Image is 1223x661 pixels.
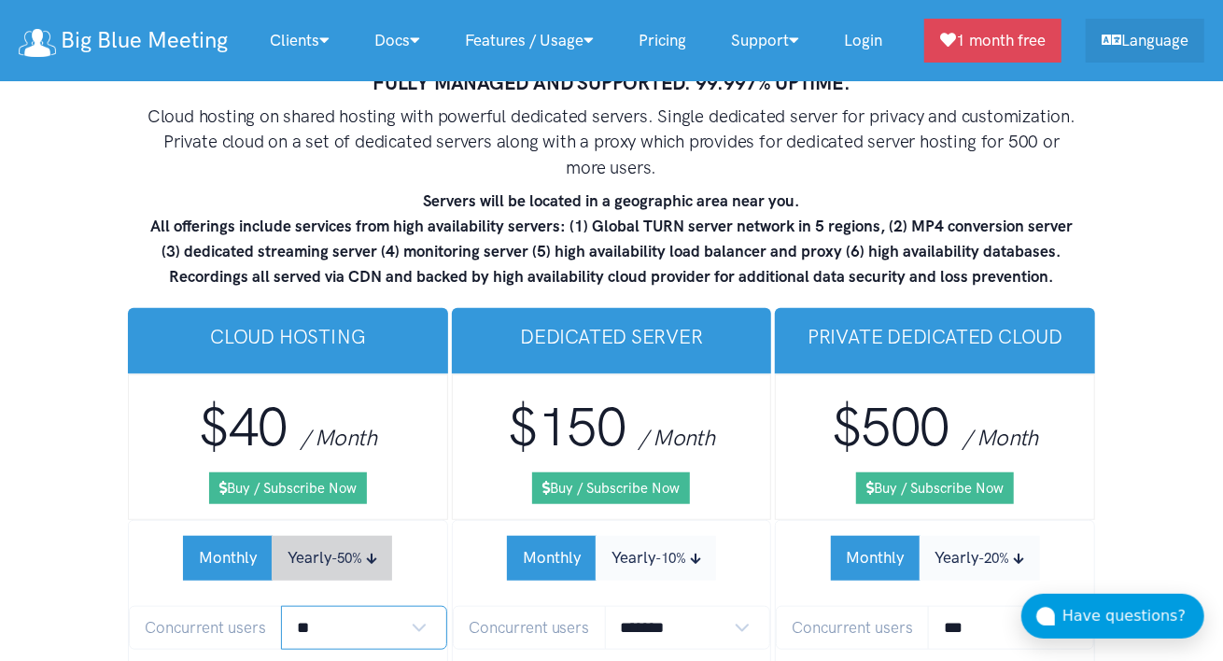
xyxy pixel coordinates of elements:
[145,104,1078,181] h4: Cloud hosting on shared hosting with powerful dedicated servers. Single dedicated server for priv...
[596,536,716,580] button: Yearly-10%
[352,21,443,61] a: Docs
[443,21,616,61] a: Features / Usage
[331,550,362,567] small: -50%
[790,323,1080,350] h3: Private Dedicated Cloud
[831,536,1040,580] div: Subscription Period
[1062,604,1204,628] div: Have questions?
[655,550,686,567] small: -10%
[129,606,282,650] span: Concurrent users
[1021,594,1204,639] button: Have questions?
[532,472,690,504] a: Buy / Subscribe Now
[183,536,392,580] div: Subscription Period
[508,395,626,459] span: $150
[150,191,1073,287] strong: Servers will be located in a geographic area near you. All offerings include services from high a...
[199,395,287,459] span: $40
[373,71,850,94] strong: FULLY MANAGED AND SUPPORTED. 99.997% UPTIME.
[1086,19,1204,63] a: Language
[832,395,949,459] span: $500
[616,21,709,61] a: Pricing
[453,606,606,650] span: Concurrent users
[301,424,376,451] span: / Month
[209,472,367,504] a: Buy / Subscribe Now
[856,472,1014,504] a: Buy / Subscribe Now
[822,21,905,61] a: Login
[776,606,929,650] span: Concurrent users
[507,536,716,580] div: Subscription Period
[272,536,392,580] button: Yearly-50%
[920,536,1040,580] button: Yearly-20%
[19,29,56,57] img: logo
[963,424,1038,451] span: / Month
[247,21,352,61] a: Clients
[979,550,1010,567] small: -20%
[183,536,273,580] button: Monthly
[924,19,1061,63] a: 1 month free
[467,323,757,350] h3: Dedicated Server
[831,536,921,580] button: Monthly
[507,536,597,580] button: Monthly
[143,323,433,350] h3: Cloud Hosting
[19,21,228,61] a: Big Blue Meeting
[709,21,822,61] a: Support
[640,424,715,451] span: / Month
